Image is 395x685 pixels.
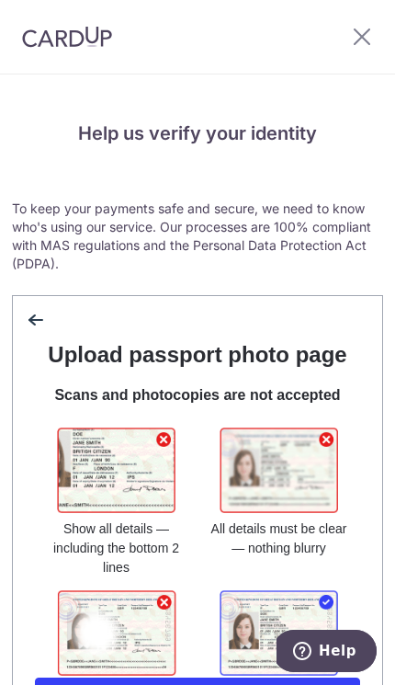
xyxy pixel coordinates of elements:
[204,519,354,558] div: All details must be clear — nothing blurry
[48,342,346,367] span: Upload passport photo page
[276,630,377,676] iframe: Opens a widget where you can find more information
[42,13,80,29] span: Help
[12,119,383,148] h4: Help us verify your identity
[22,26,112,48] img: CardUp
[35,384,360,406] div: Scans and photocopies are not accepted
[20,305,50,335] button: back
[41,519,191,577] div: Show all details — including the bottom 2 lines
[12,200,383,273] p: To keep your payments safe and secure, we need to know who's using our service. Our processes are...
